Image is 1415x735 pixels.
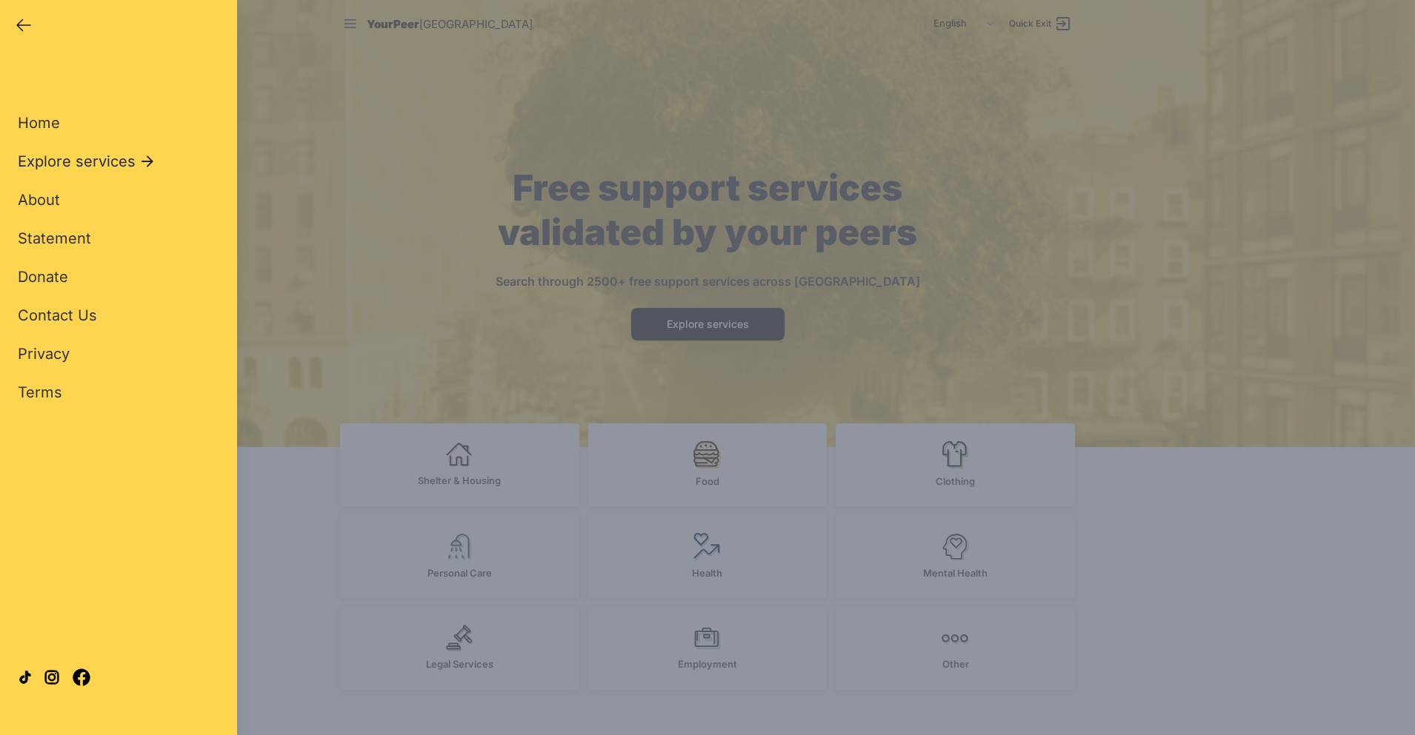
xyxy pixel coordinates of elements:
[18,189,60,210] a: About
[18,383,62,401] span: Terms
[18,229,91,247] span: Statement
[18,114,60,132] span: Home
[18,191,60,209] span: About
[18,228,91,249] a: Statement
[18,343,70,364] a: Privacy
[18,306,97,324] span: Contact Us
[18,345,70,363] span: Privacy
[18,305,97,326] a: Contact Us
[18,151,156,172] button: Explore services
[18,113,60,133] a: Home
[18,268,68,286] span: Donate
[18,382,62,403] a: Terms
[18,266,68,287] a: Donate
[18,151,136,172] span: Explore services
